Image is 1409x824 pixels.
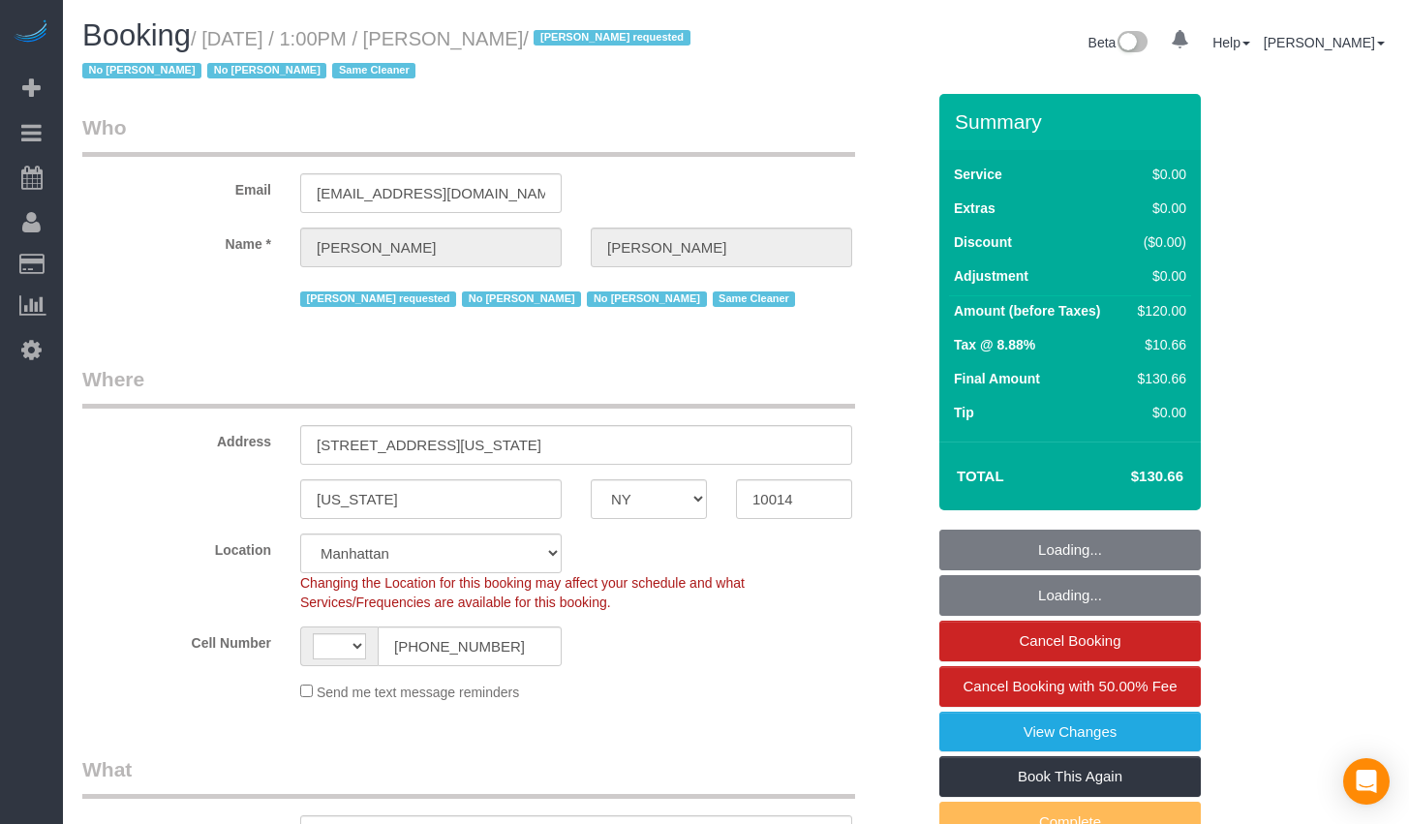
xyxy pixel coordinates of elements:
[462,291,581,307] span: No [PERSON_NAME]
[1130,301,1186,320] div: $120.00
[82,113,855,157] legend: Who
[1130,369,1186,388] div: $130.66
[591,228,852,267] input: Last Name
[713,291,796,307] span: Same Cleaner
[1130,335,1186,354] div: $10.66
[939,712,1201,752] a: View Changes
[1264,35,1385,50] a: [PERSON_NAME]
[954,301,1100,320] label: Amount (before Taxes)
[939,666,1201,707] a: Cancel Booking with 50.00% Fee
[957,468,1004,484] strong: Total
[82,365,855,409] legend: Where
[534,30,689,46] span: [PERSON_NAME] requested
[317,685,519,700] span: Send me text message reminders
[1130,232,1186,252] div: ($0.00)
[964,678,1178,694] span: Cancel Booking with 50.00% Fee
[1130,165,1186,184] div: $0.00
[82,28,696,82] small: / [DATE] / 1:00PM / [PERSON_NAME]
[954,232,1012,252] label: Discount
[954,198,995,218] label: Extras
[955,110,1191,133] h3: Summary
[332,63,415,78] span: Same Cleaner
[207,63,326,78] span: No [PERSON_NAME]
[954,403,974,422] label: Tip
[1212,35,1250,50] a: Help
[68,626,286,653] label: Cell Number
[12,19,50,46] img: Automaid Logo
[378,626,562,666] input: Cell Number
[1073,469,1183,485] h4: $130.66
[1116,31,1148,56] img: New interface
[954,335,1035,354] label: Tax @ 8.88%
[68,228,286,254] label: Name *
[736,479,852,519] input: Zip Code
[68,425,286,451] label: Address
[300,228,562,267] input: First Name
[1130,403,1186,422] div: $0.00
[1130,198,1186,218] div: $0.00
[1088,35,1149,50] a: Beta
[82,18,191,52] span: Booking
[68,173,286,199] label: Email
[954,266,1028,286] label: Adjustment
[939,621,1201,661] a: Cancel Booking
[68,534,286,560] label: Location
[954,165,1002,184] label: Service
[300,173,562,213] input: Email
[954,369,1040,388] label: Final Amount
[587,291,706,307] span: No [PERSON_NAME]
[300,291,456,307] span: [PERSON_NAME] requested
[939,756,1201,797] a: Book This Again
[300,479,562,519] input: City
[82,63,201,78] span: No [PERSON_NAME]
[82,755,855,799] legend: What
[1130,266,1186,286] div: $0.00
[300,575,745,610] span: Changing the Location for this booking may affect your schedule and what Services/Frequencies are...
[1343,758,1390,805] div: Open Intercom Messenger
